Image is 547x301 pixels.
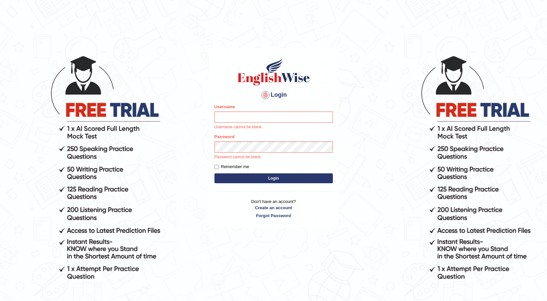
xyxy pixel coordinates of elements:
a: Forgot Password [214,213,333,219]
button: Login [214,173,333,183]
h4: Login [214,90,333,100]
label: Username [214,104,235,110]
label: Remember me [214,163,249,170]
p: Password cannot be blank. [214,154,333,160]
p: Don't have an account? [214,198,333,219]
label: Password [214,134,235,140]
a: Create an account [214,205,333,211]
input: Remember me [214,165,219,169]
img: Logo of English Wise sign in for intelligent practice with AI [236,57,311,87]
p: Username cannot be blank. [214,124,333,130]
